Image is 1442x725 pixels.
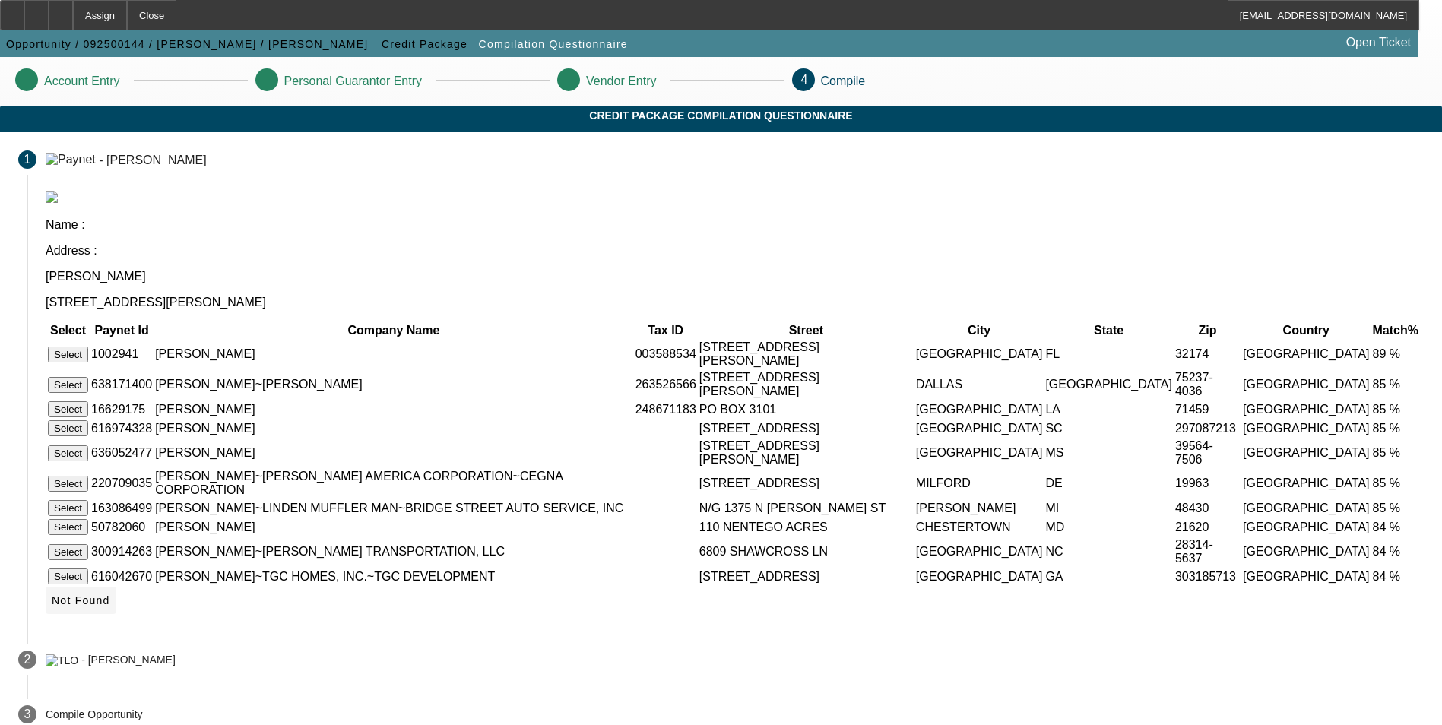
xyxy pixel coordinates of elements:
td: 75237-4036 [1174,370,1241,399]
td: [STREET_ADDRESS] [699,469,914,498]
img: paynet_logo.jpg [46,191,58,203]
td: MI [1044,499,1173,517]
span: 4 [801,73,808,86]
th: Street [699,323,914,338]
td: 50782060 [90,518,153,536]
span: Credit Package Compilation Questionnaire [11,109,1431,122]
button: Compilation Questionnaire [475,30,632,58]
td: PO BOX 3101 [699,400,914,418]
td: [GEOGRAPHIC_DATA] [1242,499,1371,517]
span: Compilation Questionnaire [479,38,628,50]
p: Name : [46,218,1424,232]
td: [GEOGRAPHIC_DATA] [1242,400,1371,418]
td: [GEOGRAPHIC_DATA] [1242,419,1371,437]
p: Account Entry [44,74,120,88]
th: City [915,323,1044,338]
td: FL [1044,340,1173,369]
td: 85 % [1372,438,1419,467]
button: Select [48,544,88,560]
td: 85 % [1372,499,1419,517]
td: 85 % [1372,419,1419,437]
td: N/G 1375 N [PERSON_NAME] ST [699,499,914,517]
img: Paynet [46,153,96,166]
td: [PERSON_NAME]~TGC HOMES, INC.~TGC DEVELOPMENT [154,568,633,585]
td: [PERSON_NAME] [154,340,633,369]
p: Compile Opportunity [46,708,143,720]
td: [PERSON_NAME] [154,400,633,418]
td: [GEOGRAPHIC_DATA] [1242,518,1371,536]
td: 616974328 [90,419,153,437]
td: DALLAS [915,370,1044,399]
td: SC [1044,419,1173,437]
th: Company Name [154,323,633,338]
td: 16629175 [90,400,153,418]
button: Select [48,519,88,535]
p: Address : [46,244,1424,258]
td: [GEOGRAPHIC_DATA] [915,340,1044,369]
td: 220709035 [90,469,153,498]
td: GA [1044,568,1173,585]
th: Match% [1372,323,1419,338]
td: 28314-5637 [1174,537,1241,566]
button: Credit Package [378,30,471,58]
button: Select [48,445,88,461]
td: 71459 [1174,400,1241,418]
th: Country [1242,323,1371,338]
td: [STREET_ADDRESS][PERSON_NAME] [699,370,914,399]
img: TLO [46,654,78,666]
td: 636052477 [90,438,153,467]
td: [GEOGRAPHIC_DATA] [1242,568,1371,585]
td: [GEOGRAPHIC_DATA] [915,400,1044,418]
th: Select [47,323,89,338]
td: 84 % [1372,537,1419,566]
td: 84 % [1372,568,1419,585]
button: Select [48,420,88,436]
td: LA [1044,400,1173,418]
td: NC [1044,537,1173,566]
td: [GEOGRAPHIC_DATA] [1242,370,1371,399]
button: Not Found [46,587,116,614]
td: [GEOGRAPHIC_DATA] [915,537,1044,566]
td: 32174 [1174,340,1241,369]
td: 19963 [1174,469,1241,498]
a: Open Ticket [1340,30,1417,55]
td: 6809 SHAWCROSS LN [699,537,914,566]
td: 85 % [1372,400,1419,418]
td: [PERSON_NAME] [154,419,633,437]
td: [GEOGRAPHIC_DATA] [915,568,1044,585]
td: [PERSON_NAME]~LINDEN MUFFLER MAN~BRIDGE STREET AUTO SERVICE, INC [154,499,633,517]
p: Compile [821,74,866,88]
td: DE [1044,469,1173,498]
td: [PERSON_NAME]~[PERSON_NAME] AMERICA CORPORATION~CEGNA CORPORATION [154,469,633,498]
th: State [1044,323,1173,338]
span: 3 [24,708,31,721]
td: [GEOGRAPHIC_DATA] [1242,438,1371,467]
td: [GEOGRAPHIC_DATA] [1044,370,1173,399]
button: Select [48,377,88,393]
td: [STREET_ADDRESS][PERSON_NAME] [699,340,914,369]
p: Vendor Entry [586,74,657,88]
span: Credit Package [382,38,467,50]
button: Select [48,568,88,584]
button: Select [48,500,88,516]
th: Paynet Id [90,323,153,338]
span: 1 [24,153,31,166]
p: [STREET_ADDRESS][PERSON_NAME] [46,296,1424,309]
span: Opportunity / 092500144 / [PERSON_NAME] / [PERSON_NAME] [6,38,368,50]
td: 638171400 [90,370,153,399]
div: - [PERSON_NAME] [99,153,206,166]
td: 616042670 [90,568,153,585]
span: 2 [24,653,31,666]
td: [GEOGRAPHIC_DATA] [915,419,1044,437]
td: [PERSON_NAME]~[PERSON_NAME] TRANSPORTATION, LLC [154,537,633,566]
button: Select [48,347,88,362]
td: 84 % [1372,518,1419,536]
td: 21620 [1174,518,1241,536]
td: [PERSON_NAME] [915,499,1044,517]
td: 303185713 [1174,568,1241,585]
td: [STREET_ADDRESS] [699,568,914,585]
td: 300914263 [90,537,153,566]
span: Not Found [52,594,110,606]
td: MS [1044,438,1173,467]
td: [PERSON_NAME] [154,518,633,536]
